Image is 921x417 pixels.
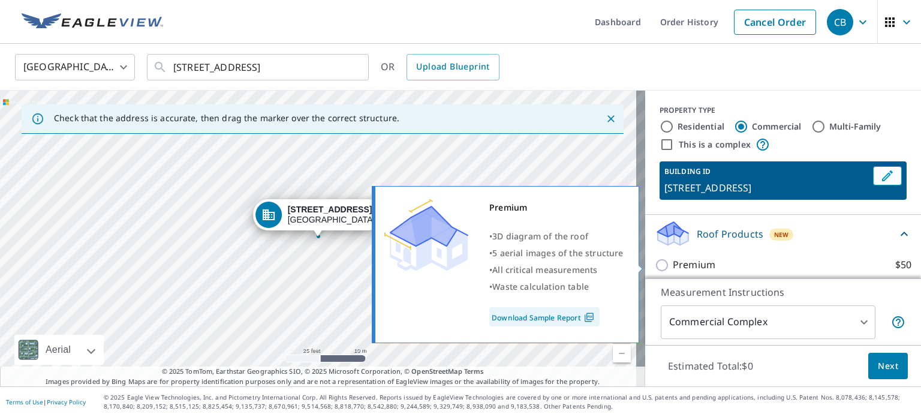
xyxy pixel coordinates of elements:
[492,264,597,275] span: All critical measurements
[661,285,905,299] p: Measurement Instructions
[660,105,907,116] div: PROPERTY TYPE
[492,247,623,259] span: 5 aerial images of the structure
[661,305,875,339] div: Commercial Complex
[14,335,104,365] div: Aerial
[492,230,588,242] span: 3D diagram of the roof
[6,398,43,406] a: Terms of Use
[603,111,619,127] button: Close
[22,13,163,31] img: EV Logo
[464,367,484,376] a: Terms
[734,10,816,35] a: Cancel Order
[673,257,715,272] p: Premium
[774,230,789,239] span: New
[416,59,489,74] span: Upload Blueprint
[489,262,624,278] div: •
[489,307,600,326] a: Download Sample Report
[489,278,624,295] div: •
[655,220,911,248] div: Roof ProductsNew
[42,335,74,365] div: Aerial
[868,353,908,380] button: Next
[489,199,624,216] div: Premium
[104,393,915,411] p: © 2025 Eagle View Technologies, Inc. and Pictometry International Corp. All Rights Reserved. Repo...
[288,205,375,225] div: [GEOGRAPHIC_DATA]
[873,166,902,185] button: Edit building 1
[613,344,631,362] a: Current Level 20, Zoom Out
[384,199,468,271] img: Premium
[664,166,711,176] p: BUILDING ID
[6,398,86,406] p: |
[47,398,86,406] a: Privacy Policy
[288,205,372,214] strong: [STREET_ADDRESS]
[664,181,868,195] p: [STREET_ADDRESS]
[891,315,905,329] span: Each building may require a separate measurement report; if so, your account will be billed per r...
[173,50,344,84] input: Search by address or latitude-longitude
[411,367,462,376] a: OpenStreetMap
[492,281,589,292] span: Waste calculation table
[697,227,763,241] p: Roof Products
[253,199,384,236] div: Dropped pin, building 1, Commercial property, 835 W Memorial Blvd Lakeland, FL 33815
[679,139,751,151] label: This is a complex
[381,54,499,80] div: OR
[895,257,911,272] p: $50
[407,54,499,80] a: Upload Blueprint
[829,121,881,133] label: Multi-Family
[489,228,624,245] div: •
[489,245,624,262] div: •
[581,312,597,323] img: Pdf Icon
[162,367,484,377] span: © 2025 TomTom, Earthstar Geographics SIO, © 2025 Microsoft Corporation, ©
[658,353,763,379] p: Estimated Total: $0
[878,359,898,374] span: Next
[54,113,399,124] p: Check that the address is accurate, then drag the marker over the correct structure.
[752,121,802,133] label: Commercial
[678,121,724,133] label: Residential
[827,9,853,35] div: CB
[15,50,135,84] div: [GEOGRAPHIC_DATA]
